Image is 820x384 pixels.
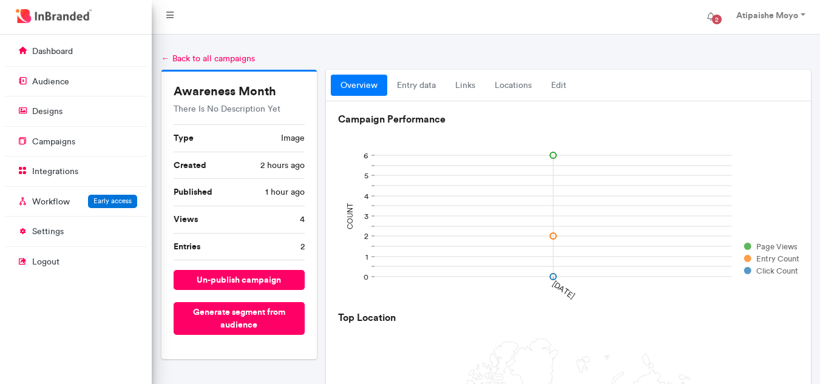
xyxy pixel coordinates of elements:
[364,272,368,281] text: 0
[364,151,368,160] text: 6
[174,160,206,170] b: Created
[265,186,305,198] span: 1 hour ago
[93,197,132,205] span: Early access
[769,335,808,372] iframe: chat widget
[331,75,387,96] a: overview
[174,241,200,252] b: Entries
[32,106,63,118] p: designs
[346,203,354,229] text: COUNT
[338,113,799,125] h6: Campaign Performance
[161,53,255,64] a: ← Back to all campaigns
[736,10,798,21] strong: Atipaishe Moyo
[32,226,64,238] p: settings
[174,302,305,335] button: Generate segment from audience
[32,76,69,88] p: audience
[712,15,722,24] span: 2
[32,136,75,148] p: campaigns
[364,212,368,221] text: 3
[300,214,305,226] span: 4
[387,75,446,96] a: entry data
[364,232,368,241] text: 2
[174,214,198,224] b: Views
[32,256,59,268] p: logout
[32,166,78,178] p: integrations
[485,75,541,96] a: locations
[364,192,369,201] text: 4
[446,75,485,96] a: links
[300,241,305,253] span: 2
[174,186,212,197] b: Published
[364,171,368,180] text: 5
[13,6,95,26] img: InBranded Logo
[338,312,799,323] h6: Top Location
[541,75,576,96] a: Edit
[174,103,305,115] p: There Is No Description Yet
[174,132,194,143] b: Type
[174,270,305,290] button: un-publish campaign
[281,132,305,144] span: image
[174,84,305,98] h5: Awareness Month
[551,279,577,301] text: [DATE]
[365,252,368,261] text: 1
[260,160,305,172] span: 2 hours ago
[32,196,70,208] p: Workflow
[32,45,73,58] p: dashboard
